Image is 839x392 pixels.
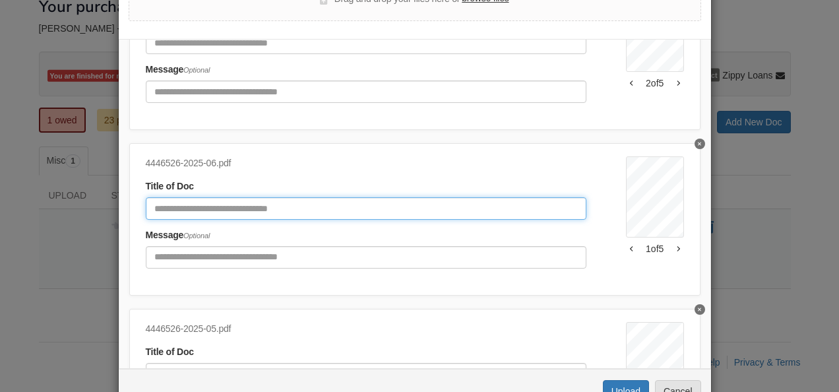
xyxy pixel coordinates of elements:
button: Delete May bank statement [695,304,705,315]
label: Title of Doc [146,180,194,194]
input: Document Title [146,363,586,385]
span: Optional [183,66,210,74]
label: Message [146,63,210,77]
div: 2 of 5 [626,77,684,90]
input: Include any comments on this document [146,81,586,103]
input: Document Title [146,32,586,54]
div: 4446526-2025-05.pdf [146,322,586,337]
input: Document Title [146,197,586,220]
label: Message [146,228,210,243]
span: Optional [183,232,210,240]
div: 4446526-2025-06.pdf [146,156,586,171]
div: 1 of 5 [626,242,684,255]
label: Title of Doc [146,345,194,360]
input: Include any comments on this document [146,246,586,269]
button: Delete undefined [695,139,705,149]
